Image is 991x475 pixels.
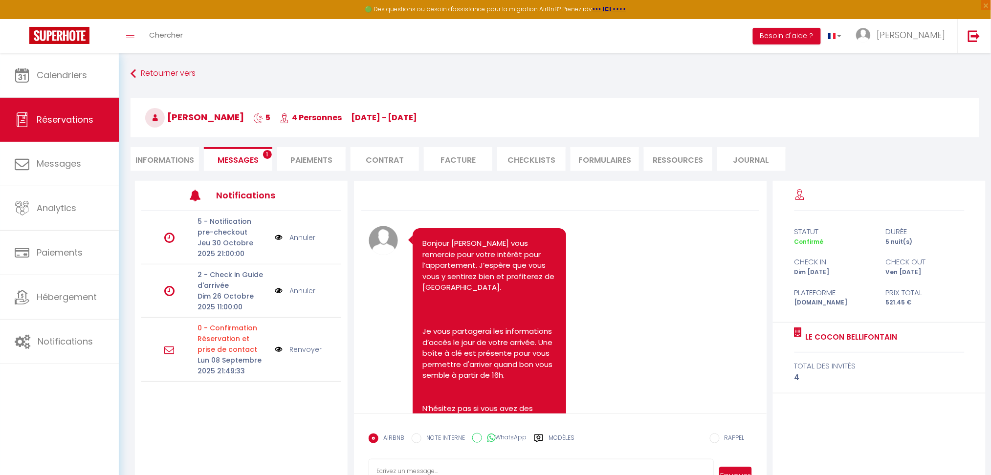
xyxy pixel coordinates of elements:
[378,433,404,444] label: AIRBNB
[794,237,824,246] span: Confirmé
[571,147,639,171] li: FORMULAIRES
[263,150,272,159] span: 1
[351,112,417,123] span: [DATE] - [DATE]
[880,226,971,237] div: durée
[38,335,93,347] span: Notifications
[275,232,283,243] img: NO IMAGE
[29,27,89,44] img: Super Booking
[968,30,980,42] img: logout
[290,344,322,355] a: Renvoyer
[880,237,971,247] div: 5 nuit(s)
[720,433,745,444] label: RAPPEL
[198,291,268,312] p: Dim 26 Octobre 2025 11:00:00
[145,111,244,123] span: [PERSON_NAME]
[880,268,971,277] div: Ven [DATE]
[880,287,971,299] div: Prix total
[131,65,979,83] a: Retourner vers
[717,147,786,171] li: Journal
[218,154,259,166] span: Messages
[198,269,268,291] p: 2 - Check in Guide d'arrivée
[644,147,712,171] li: Ressources
[275,344,283,355] img: NO IMAGE
[198,355,268,376] p: Lun 08 Septembre 2025 21:49:33
[37,113,93,126] span: Réservations
[37,157,81,170] span: Messages
[277,147,346,171] li: Paiements
[351,147,419,171] li: Contrat
[424,147,492,171] li: Facture
[290,232,316,243] a: Annuler
[37,69,87,81] span: Calendriers
[421,433,465,444] label: NOTE INTERNE
[131,147,199,171] li: Informations
[592,5,626,13] a: >>> ICI <<<<
[37,202,76,214] span: Analytics
[497,147,566,171] li: CHECKLISTS
[788,256,879,268] div: check in
[877,29,946,41] span: [PERSON_NAME]
[794,372,965,384] div: 4
[788,268,879,277] div: Dim [DATE]
[880,298,971,307] div: 521.45 €
[788,226,879,237] div: statut
[198,216,268,237] p: 5 - Notification pre-checkout
[788,287,879,299] div: Plateforme
[802,331,898,343] a: Le cocon Bellifontain
[198,237,268,259] p: Jeu 30 Octobre 2025 21:00:00
[149,30,183,40] span: Chercher
[216,184,299,206] h3: Notifications
[280,112,342,123] span: 4 Personnes
[849,19,958,53] a: ... [PERSON_NAME]
[290,285,316,296] a: Annuler
[142,19,190,53] a: Chercher
[275,285,283,296] img: NO IMAGE
[856,28,871,43] img: ...
[198,323,268,355] p: Motif d'échec d'envoi
[369,226,398,255] img: avatar.png
[788,298,879,307] div: [DOMAIN_NAME]
[253,112,270,123] span: 5
[549,433,574,451] label: Modèles
[37,246,83,259] span: Paiements
[880,256,971,268] div: check out
[37,291,97,303] span: Hébergement
[794,360,965,372] div: total des invités
[753,28,821,44] button: Besoin d'aide ?
[482,433,527,444] label: WhatsApp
